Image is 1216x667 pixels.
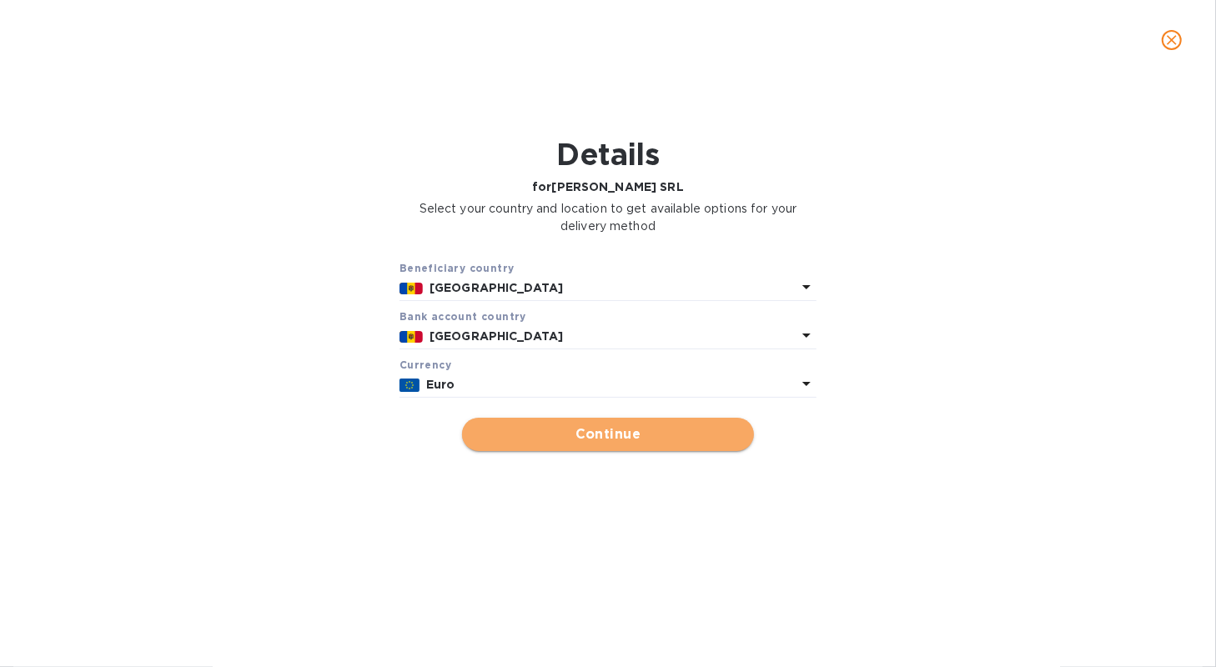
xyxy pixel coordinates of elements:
img: MD [399,331,423,343]
b: Bank account cоuntry [399,310,526,323]
span: Continue [475,424,741,444]
b: Currency [399,359,451,371]
b: Beneficiary country [399,262,515,274]
b: [GEOGRAPHIC_DATA] [430,329,563,343]
b: Euro [426,378,455,391]
img: MD [399,283,423,294]
b: for [PERSON_NAME] SRL [532,180,684,193]
button: Continue [462,418,754,451]
h1: Details [399,137,817,172]
button: close [1152,20,1192,60]
b: [GEOGRAPHIC_DATA] [430,281,563,294]
p: Select your country and location to get available options for your delivery method [399,200,817,235]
